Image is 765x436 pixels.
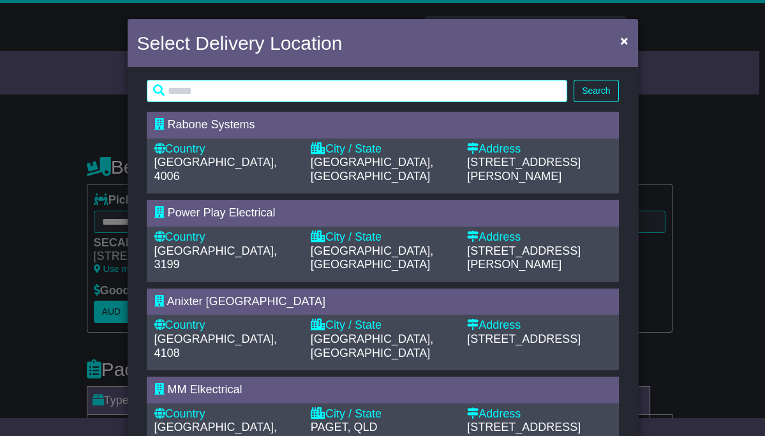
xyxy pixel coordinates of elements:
[137,29,343,57] h4: Select Delivery Location
[620,33,628,48] span: ×
[154,142,298,156] div: Country
[168,206,276,219] span: Power Play Electrical
[311,407,454,421] div: City / State
[311,142,454,156] div: City / State
[467,244,581,271] span: [STREET_ADDRESS][PERSON_NAME]
[467,156,581,183] span: [STREET_ADDRESS][PERSON_NAME]
[467,407,611,421] div: Address
[467,142,611,156] div: Address
[311,230,454,244] div: City / State
[154,244,277,271] span: [GEOGRAPHIC_DATA], 3199
[311,421,378,433] span: PAGET, QLD
[467,319,611,333] div: Address
[168,383,242,396] span: MM Elkectrical
[167,295,325,308] span: Anixter [GEOGRAPHIC_DATA]
[467,421,581,433] span: [STREET_ADDRESS]
[614,27,634,54] button: Close
[154,407,298,421] div: Country
[574,80,618,102] button: Search
[467,230,611,244] div: Address
[154,333,277,359] span: [GEOGRAPHIC_DATA], 4108
[168,118,255,131] span: Rabone Systems
[311,333,433,359] span: [GEOGRAPHIC_DATA], [GEOGRAPHIC_DATA]
[467,333,581,345] span: [STREET_ADDRESS]
[154,319,298,333] div: Country
[154,230,298,244] div: Country
[154,156,277,183] span: [GEOGRAPHIC_DATA], 4006
[311,319,454,333] div: City / State
[311,244,433,271] span: [GEOGRAPHIC_DATA], [GEOGRAPHIC_DATA]
[311,156,433,183] span: [GEOGRAPHIC_DATA], [GEOGRAPHIC_DATA]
